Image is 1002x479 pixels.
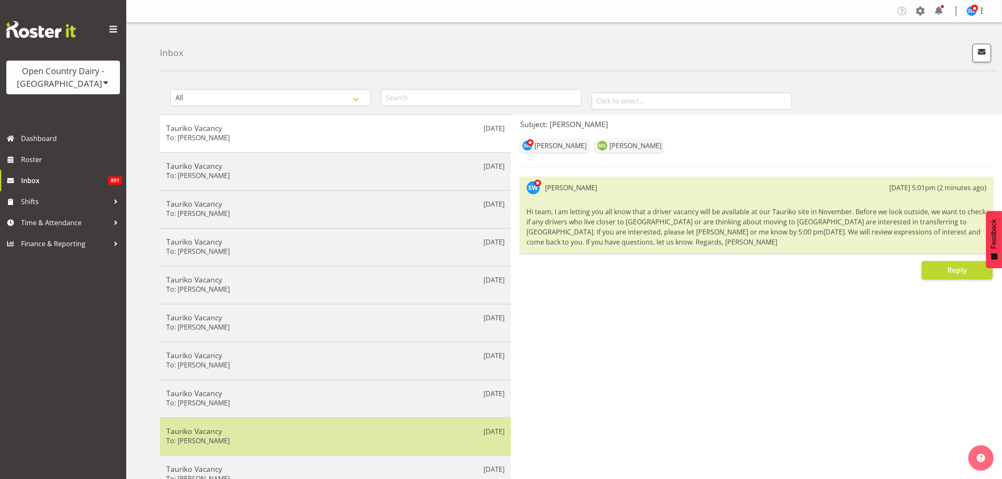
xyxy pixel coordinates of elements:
[484,275,505,285] p: [DATE]
[520,120,993,129] h5: Subject: [PERSON_NAME]
[592,93,792,109] input: Click to select...
[15,65,112,90] div: Open Country Dairy - [GEOGRAPHIC_DATA]
[108,176,122,185] span: 891
[967,6,977,16] img: steve-webb8258.jpg
[534,141,587,151] div: [PERSON_NAME]
[545,183,597,193] div: [PERSON_NAME]
[889,183,986,193] div: [DATE] 5:01pm (2 minutes ago)
[21,174,108,187] span: Inbox
[21,216,109,229] span: Time & Attendance
[166,464,505,474] h5: Tauriko Vacancy
[484,237,505,247] p: [DATE]
[166,361,230,369] h6: To: [PERSON_NAME]
[166,313,505,322] h5: Tauriko Vacancy
[166,199,505,208] h5: Tauriko Vacancy
[166,161,505,170] h5: Tauriko Vacancy
[484,123,505,133] p: [DATE]
[160,48,183,58] h4: Inbox
[609,141,662,151] div: [PERSON_NAME]
[166,399,230,407] h6: To: [PERSON_NAME]
[522,141,532,151] img: steve-webb8258.jpg
[484,464,505,474] p: [DATE]
[166,285,230,293] h6: To: [PERSON_NAME]
[166,275,505,284] h5: Tauriko Vacancy
[166,171,230,180] h6: To: [PERSON_NAME]
[166,436,230,445] h6: To: [PERSON_NAME]
[977,454,985,462] img: help-xxl-2.png
[381,89,581,106] input: Search
[21,237,109,250] span: Finance & Reporting
[484,199,505,209] p: [DATE]
[922,261,993,279] button: Reply
[21,153,122,166] span: Roster
[21,132,122,145] span: Dashboard
[597,141,607,151] img: michael-smith11242.jpg
[166,237,505,246] h5: Tauriko Vacancy
[166,323,230,331] h6: To: [PERSON_NAME]
[6,21,76,38] img: Rosterit website logo
[166,247,230,255] h6: To: [PERSON_NAME]
[990,219,998,249] span: Feedback
[484,351,505,361] p: [DATE]
[166,389,505,398] h5: Tauriko Vacancy
[484,161,505,171] p: [DATE]
[166,426,505,436] h5: Tauriko Vacancy
[166,209,230,218] h6: To: [PERSON_NAME]
[166,351,505,360] h5: Tauriko Vacancy
[526,205,986,249] div: Hi team, I am letting you all know that a driver vacancy will be available at our Tauriko site in...
[986,211,1002,268] button: Feedback - Show survey
[166,123,505,133] h5: Tauriko Vacancy
[484,426,505,436] p: [DATE]
[484,313,505,323] p: [DATE]
[166,133,230,142] h6: To: [PERSON_NAME]
[947,265,967,275] span: Reply
[21,195,109,208] span: Shifts
[526,181,540,194] img: steve-webb8258.jpg
[484,389,505,399] p: [DATE]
